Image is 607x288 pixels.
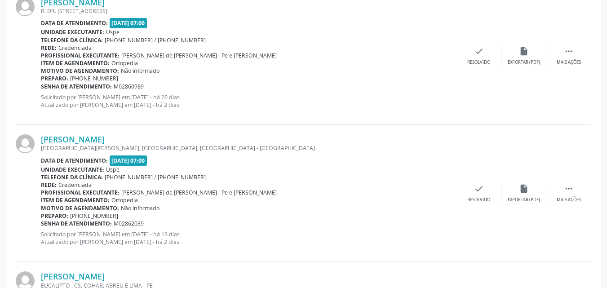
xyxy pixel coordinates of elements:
span: Credenciada [58,44,92,52]
span: [PHONE_NUMBER] [70,75,118,82]
i:  [564,46,574,56]
b: Unidade executante: [41,28,104,36]
b: Unidade executante: [41,166,104,173]
span: [PERSON_NAME] de [PERSON_NAME] - Pe e [PERSON_NAME] [121,189,277,196]
b: Profissional executante: [41,189,120,196]
span: Uspe [106,166,120,173]
span: Ortopedia [111,196,138,204]
span: [PHONE_NUMBER] / [PHONE_NUMBER] [105,173,206,181]
b: Item de agendamento: [41,59,110,67]
span: Credenciada [58,181,92,189]
i:  [564,184,574,194]
div: Exportar (PDF) [508,197,540,203]
div: Mais ações [557,197,581,203]
div: Resolvido [467,197,490,203]
span: [PERSON_NAME] de [PERSON_NAME] - Pe e [PERSON_NAME] [121,52,277,59]
b: Preparo: [41,75,68,82]
b: Data de atendimento: [41,19,108,27]
a: [PERSON_NAME] [41,271,105,281]
b: Telefone da clínica: [41,173,103,181]
b: Senha de atendimento: [41,83,112,90]
i: check [474,46,484,56]
span: Uspe [106,28,120,36]
span: [DATE] 07:00 [110,155,147,166]
b: Rede: [41,44,57,52]
i: check [474,184,484,194]
p: Solicitado por [PERSON_NAME] em [DATE] - há 20 dias Atualizado por [PERSON_NAME] em [DATE] - há 2... [41,93,456,109]
b: Telefone da clínica: [41,36,103,44]
b: Profissional executante: [41,52,120,59]
i: insert_drive_file [519,184,529,194]
div: [GEOGRAPHIC_DATA][PERSON_NAME], [GEOGRAPHIC_DATA], [GEOGRAPHIC_DATA] - [GEOGRAPHIC_DATA] [41,144,456,152]
b: Preparo: [41,212,68,220]
p: Solicitado por [PERSON_NAME] em [DATE] - há 19 dias Atualizado por [PERSON_NAME] em [DATE] - há 2... [41,230,456,246]
a: [PERSON_NAME] [41,134,105,144]
b: Rede: [41,181,57,189]
b: Senha de atendimento: [41,220,112,227]
div: Mais ações [557,59,581,66]
b: Data de atendimento: [41,157,108,164]
i: insert_drive_file [519,46,529,56]
span: Ortopedia [111,59,138,67]
span: M02862039 [114,220,144,227]
b: Item de agendamento: [41,196,110,204]
div: R. DR. [STREET_ADDRESS] [41,7,456,15]
div: Exportar (PDF) [508,59,540,66]
span: Não informado [121,67,160,75]
div: Resolvido [467,59,490,66]
b: Motivo de agendamento: [41,67,119,75]
span: M02860989 [114,83,144,90]
img: img [16,134,35,153]
span: [PHONE_NUMBER] / [PHONE_NUMBER] [105,36,206,44]
b: Motivo de agendamento: [41,204,119,212]
span: [PHONE_NUMBER] [70,212,118,220]
span: [DATE] 07:00 [110,18,147,28]
span: Não informado [121,204,160,212]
